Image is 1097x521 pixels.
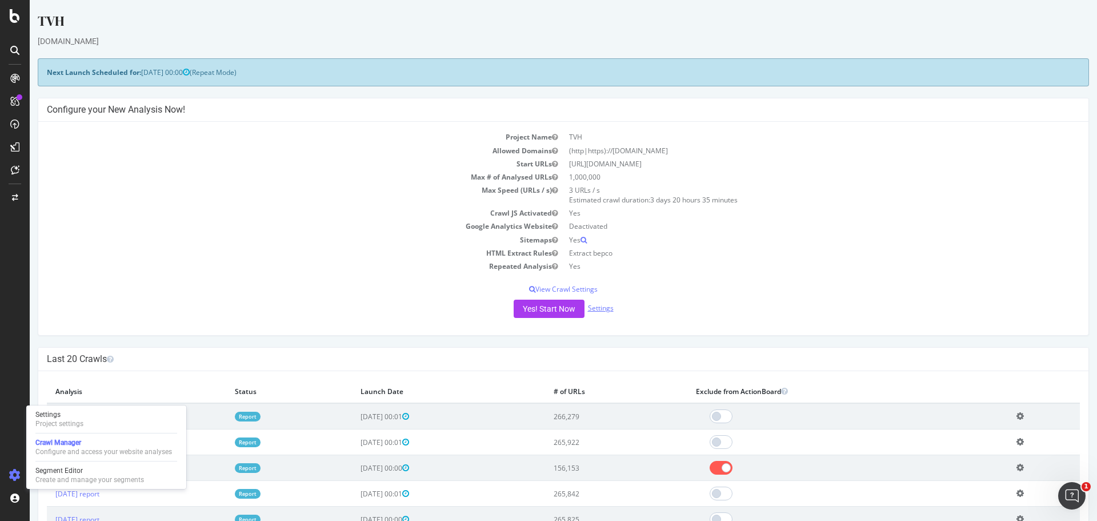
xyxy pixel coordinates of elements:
a: Segment EditorCreate and manage your segments [31,465,182,486]
td: Crawl JS Activated [17,206,534,220]
td: Start URLs [17,157,534,170]
td: Max Speed (URLs / s) [17,184,534,206]
a: Settings [558,303,584,313]
td: Yes [534,206,1050,220]
td: 3 URLs / s Estimated crawl duration: [534,184,1050,206]
td: (http|https)://[DOMAIN_NAME] [534,144,1050,157]
span: 1 [1082,482,1091,491]
th: Exclude from ActionBoard [658,380,978,403]
th: Launch Date [322,380,515,403]
div: Configure and access your website analyses [35,447,172,456]
a: Crawl ManagerConfigure and access your website analyses [31,437,182,458]
h4: Last 20 Crawls [17,353,1050,365]
td: Google Analytics Website [17,220,534,233]
th: # of URLs [515,380,658,403]
td: Extract bepco [534,246,1050,260]
div: Segment Editor [35,466,144,475]
th: Analysis [17,380,197,403]
p: View Crawl Settings [17,284,1050,294]
div: Crawl Manager [35,438,172,447]
div: Settings [35,410,83,419]
td: TVH [534,130,1050,144]
span: [DATE] 00:01 [331,412,379,421]
iframe: Intercom live chat [1058,482,1086,510]
td: Max # of Analysed URLs [17,170,534,184]
a: SettingsProject settings [31,409,182,429]
td: Allowed Domains [17,144,534,157]
td: Sitemaps [17,233,534,246]
a: [DATE] report [26,489,70,499]
td: 265,842 [515,481,658,507]
td: Repeated Analysis [17,260,534,273]
div: [DOMAIN_NAME] [8,35,1059,47]
td: 265,922 [515,429,658,455]
span: 3 days 20 hours 35 minutes [620,195,708,205]
a: [DATE] report [26,412,70,421]
a: Report [205,412,231,421]
strong: Next Launch Scheduled for: [17,67,111,77]
td: 1,000,000 [534,170,1050,184]
td: Yes [534,260,1050,273]
a: Report [205,463,231,473]
a: [DATE] report [26,438,70,447]
a: Report [205,489,231,499]
span: [DATE] 00:01 [331,438,379,447]
a: Report [205,438,231,447]
div: Create and manage your segments [35,475,144,484]
td: HTML Extract Rules [17,246,534,260]
div: TVH [8,11,1059,35]
td: [URL][DOMAIN_NAME] [534,157,1050,170]
span: [DATE] 00:01 [331,489,379,499]
td: Yes [534,233,1050,246]
th: Status [197,380,322,403]
td: Project Name [17,130,534,144]
span: [DATE] 00:00 [111,67,160,77]
a: [DATE] report [26,463,70,473]
div: (Repeat Mode) [8,58,1059,86]
td: Deactivated [534,220,1050,233]
h4: Configure your New Analysis Now! [17,104,1050,116]
button: Yes! Start Now [484,300,555,318]
span: [DATE] 00:00 [331,463,379,473]
td: 266,279 [515,403,658,429]
td: 156,153 [515,455,658,481]
div: Project settings [35,419,83,428]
